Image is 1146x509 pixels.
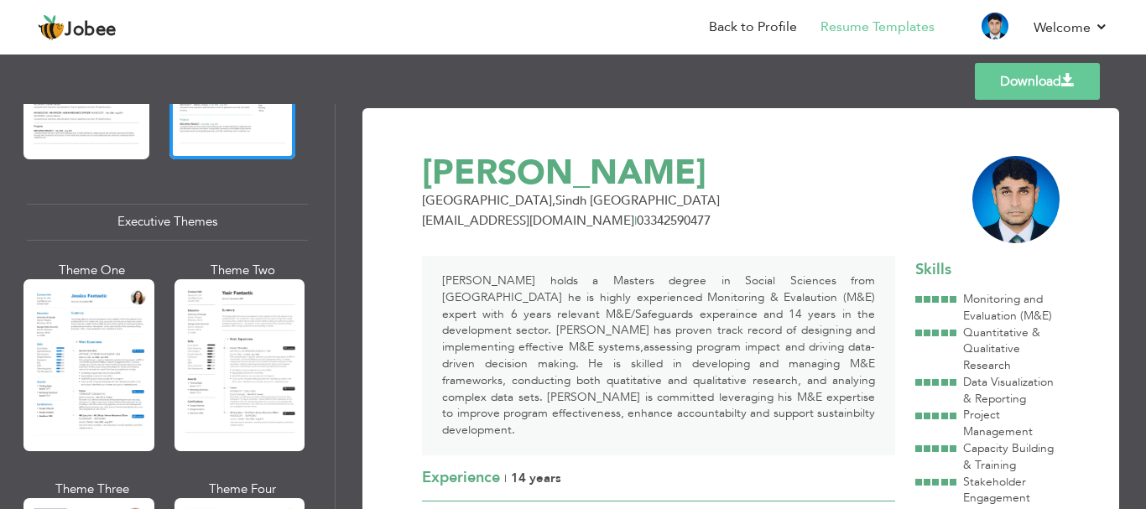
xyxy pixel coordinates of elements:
div: Executive Themes [27,204,308,240]
span: , [552,192,555,209]
a: Welcome [1034,18,1108,38]
img: P+7aAuoeQ1WJAAAAAElFTkSuQmCC [972,156,1060,243]
div: Skills [915,259,1059,281]
span: Experience [422,467,500,488]
span: Capacity Building & Training [963,440,1054,473]
span: 03342590477 [637,212,711,229]
span: Monitoring and Evaluation (M&E) [963,291,1052,324]
div: [PERSON_NAME] holds a Masters degree in Social Sciences from [GEOGRAPHIC_DATA] he is highly exper... [422,256,895,455]
span: | [504,470,507,486]
span: Quantitative & Qualitative Research [963,325,1040,374]
div: Theme Four [178,480,309,498]
span: [EMAIL_ADDRESS][DOMAIN_NAME] [422,212,634,229]
a: Resume Templates [820,18,935,37]
a: Jobee [38,14,117,41]
a: Download [975,63,1100,100]
span: Stakeholder Engagement [963,474,1030,506]
div: Theme Two [178,262,309,279]
span: | [634,212,637,229]
div: [PERSON_NAME] [412,156,960,190]
div: Theme One [27,262,158,279]
div: Theme Three [27,480,158,498]
img: jobee.io [38,14,65,41]
span: [GEOGRAPHIC_DATA] Sindh [GEOGRAPHIC_DATA] [422,192,720,209]
img: Profile Img [982,13,1008,39]
span: Project Management [963,407,1033,439]
span: Data Visualization & Reporting [963,374,1054,407]
a: Back to Profile [709,18,797,37]
span: Jobee [65,21,117,39]
span: 14 Years [511,470,561,486]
